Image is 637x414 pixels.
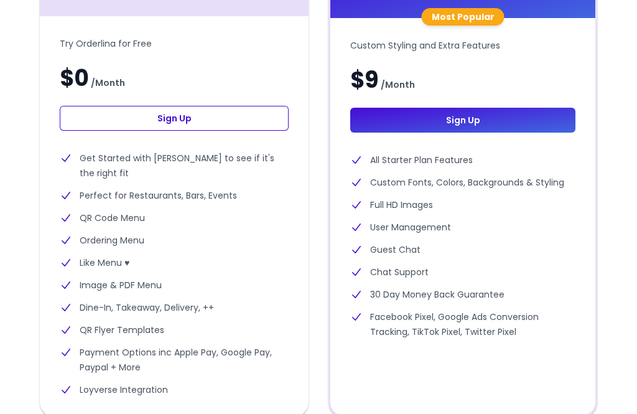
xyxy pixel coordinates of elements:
li: QR Flyer Templates [60,323,289,338]
span: / Month [91,76,125,91]
span: $9 [350,68,378,93]
li: Like Menu ♥ [60,256,289,271]
li: Perfect for Restaurants, Bars, Events [60,189,289,204]
li: Ordering Menu [60,233,289,248]
span: $0 [60,67,88,92]
span: / Month [381,78,415,93]
li: Chat Support [350,265,575,280]
li: Image & PDF Menu [60,278,289,293]
a: Sign Up [350,108,575,133]
li: 30 Day Money Back Guarantee [350,288,575,303]
div: Most Popular [422,9,504,26]
li: Facebook Pixel, Google Ads Conversion Tracking, TikTok Pixel, Twitter Pixel [350,310,575,340]
li: Payment Options inc Apple Pay, Google Pay, Paypal + More [60,346,289,375]
p: Try Orderlina for Free [60,37,289,52]
li: Full HD Images [350,198,575,213]
li: Dine-In, Takeaway, Delivery, ++ [60,301,289,316]
li: Guest Chat [350,243,575,258]
li: Get Started with [PERSON_NAME] to see if it's the right fit [60,151,289,181]
li: Custom Fonts, Colors, Backgrounds & Styling [350,176,575,191]
p: Custom Styling and Extra Features [350,39,575,54]
li: Loyverse Integration [60,383,289,398]
li: User Management [350,220,575,235]
li: QR Code Menu [60,211,289,226]
a: Sign Up [60,106,289,131]
li: All Starter Plan Features [350,153,575,168]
